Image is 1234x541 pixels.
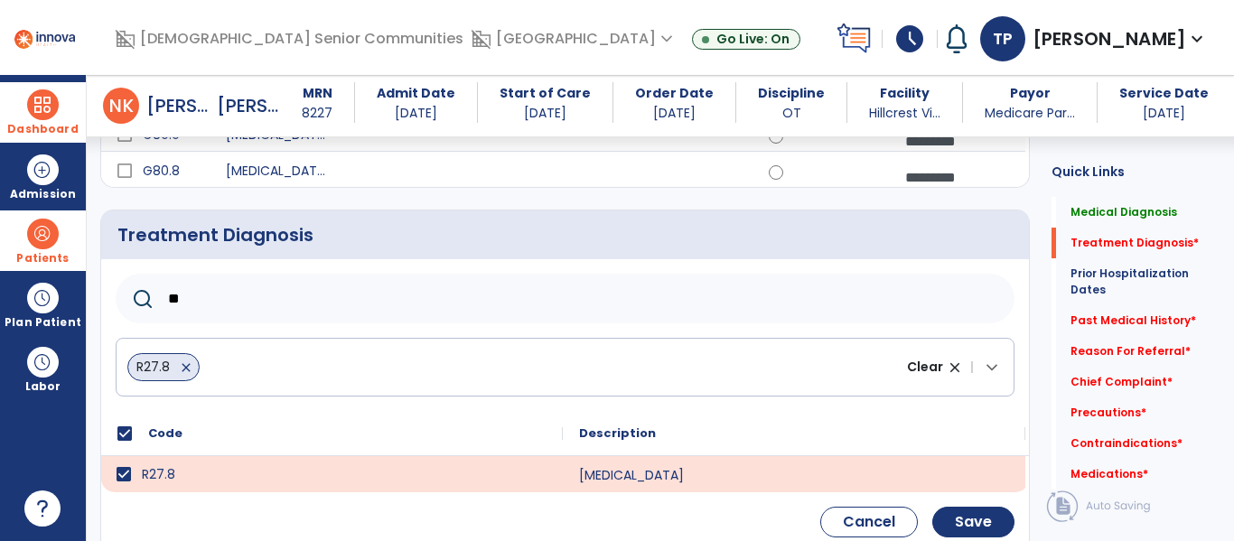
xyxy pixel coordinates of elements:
span: Description [579,424,656,443]
span: expand_more [1186,28,1208,50]
span: [DATE] [1143,104,1185,122]
a: Medical Diagnosis [1070,205,1177,221]
img: search.svg [134,290,152,308]
img: bell.svg [942,24,971,53]
span: close [179,360,193,375]
img: Icon Feedback [837,23,873,54]
span: R27.8 [142,456,547,492]
span: Admission [10,189,76,200]
div: MRN [303,82,332,104]
h7: TP [980,16,1025,61]
span: Medicare Par... [985,104,1075,122]
span: Save [955,513,992,531]
button: Save [932,507,1014,537]
span: R27.8 [136,358,170,377]
div: [MEDICAL_DATA] [210,152,343,187]
button: TP[PERSON_NAME]expand_more [979,10,1209,68]
span: close [947,359,963,376]
h6: [PERSON_NAME], [146,92,210,119]
span: K [123,92,134,119]
span: N [109,92,122,119]
a: Treatment Diagnosis [1070,236,1199,252]
div: Admit Date [377,82,455,104]
span: Dashboard [7,124,78,135]
a: Reason For Referral [1070,344,1191,360]
p: Treatment Diagnosis [117,221,313,248]
span: Patients [16,253,69,264]
span: Labor [25,381,61,392]
span: Plan Patient [5,317,81,328]
span: OT [782,104,801,122]
span: 8227 [302,104,332,122]
div: Press SPACE to select this row. [101,151,1025,187]
span: Clear [907,358,943,377]
img: arrow-circle.svg [1046,490,1079,522]
h6: [PERSON_NAME] [217,92,280,119]
button: schedule [882,16,938,61]
div: Service Date [1119,82,1209,104]
a: Medications [1070,467,1148,483]
div: Order Date [635,82,714,104]
a: Past Medical History [1070,313,1196,330]
span: Hillcrest Vi... [869,104,940,122]
a: Precautions [1070,406,1146,422]
div: [MEDICAL_DATA] [563,456,1025,492]
img: logo.svg [14,25,75,48]
div: Discipline [758,82,825,104]
button: Cancel [820,507,918,537]
span: [DATE] [395,104,437,122]
div: Facility [880,82,930,104]
a: Contraindications [1070,436,1183,452]
span: [DATE] [524,104,566,122]
div: Press SPACE to deselect this row. [101,456,1025,492]
div: Start of Care [500,82,591,104]
a: Chief Complaint [1070,375,1173,391]
span: schedule [893,23,926,55]
h7: [PERSON_NAME] [1033,25,1186,52]
div: Payor [1010,82,1051,104]
a: Prior Hospitalization Dates [1070,266,1206,299]
input: Search Directory [168,274,1004,323]
span: Code [148,424,182,443]
span: Cancel [843,513,895,531]
span: G80.8 [143,153,193,189]
span: [DATE] [653,104,696,122]
img: auto-saving-icon-txt.svg [1053,496,1151,516]
span: Quick Links [1052,163,1125,182]
span: | [970,358,974,377]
